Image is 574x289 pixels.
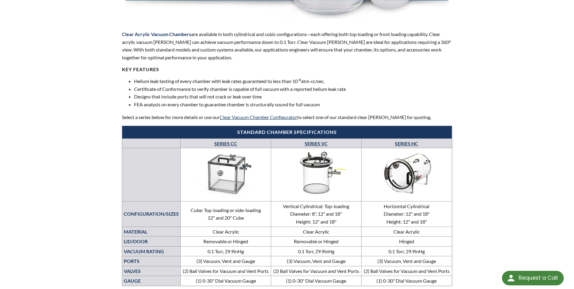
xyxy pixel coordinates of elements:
[122,237,181,247] td: LID/DOOR
[214,141,237,146] a: SERIES CC
[122,201,181,227] td: CONFIGURATION/SIZES
[271,201,361,227] td: Vertical Cylindrical: Top-loading Diameter: 8", 12" and 18" Height: 12" and 18"
[181,201,271,227] td: Cube: Top-loading or side-loading 12" and 20" Cube
[362,256,452,266] td: (3) Vacuum, Vent and Gauge
[271,237,361,247] td: Removable or Hinged
[362,227,452,237] td: Clear Acrylic
[362,276,452,286] td: (1) 0-30" Dial Vacuum Gauge
[134,85,452,93] li: Certificate of Conformance to verify chamber is capable of full vacuum with a reported helium lea...
[122,246,181,256] td: VACUUM RATING
[271,246,361,256] td: 0.1 Torr, 29.9inHg
[506,273,516,283] img: round button
[181,246,271,256] td: 0.1 Torr, 29.9inHg
[362,266,452,276] td: (2) Ball Valves for Vacuum and Vent Ports
[519,271,558,285] div: Request a Call
[305,141,328,146] a: SERIES VC
[220,114,297,120] a: Clear Vacuum Chamber Configurator
[181,266,271,276] td: (2) Ball Valves for Vacuum and Vent Ports
[182,149,269,198] img: Series CC—Cube Chambers
[271,256,361,266] td: (3) Vacuum, Vent and Gauge
[125,129,448,135] h4: Standard Chamber Specifications
[271,266,361,276] td: (2) Ball Valves for Vacuum and Vent Ports
[122,256,181,266] td: PORTS
[122,30,452,61] p: are available in both cylindrical and cubic configurations—each offering both top loading or fron...
[181,237,271,247] td: Removable or Hinged
[134,93,452,101] li: Designs that include ports that will not crack or leak over time
[122,31,191,37] span: Clear Acrylic Vacuum Chambers
[271,276,361,286] td: (1) 0-30" Dial Vacuum Gauge
[122,227,181,237] td: MATERIAL
[181,227,271,237] td: Clear Acrylic
[298,78,301,82] sup: -8
[122,66,452,73] h4: KEY FEATURES
[362,246,452,256] td: 0.1 Torr, 29.9inHg
[181,276,271,286] td: (1) 0-30" Dial Vacuum Gauge
[395,141,418,146] a: SERIES HC
[134,101,452,108] li: FEA analysis on every chamber to guarantee chamber is structurally sound for full vacuum
[362,201,452,227] td: Horizontal Cylindrical Diameter: 12" and 18" Height: 12" and 18"
[502,271,564,285] div: Request a Call
[122,266,181,276] td: VALVES
[122,276,181,286] td: GAUGE
[181,256,271,266] td: (3) Vacuum, Vent and Gauge
[271,227,361,237] td: Clear Acrylic
[122,113,452,121] p: Select a series below for more details or use our to select one of our standard clear [PERSON_NAM...
[362,237,452,247] td: Hinged
[134,77,452,85] li: Helium leak testing of every chamber with leak rates guaranteed to less than 10 atm-cc/sec.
